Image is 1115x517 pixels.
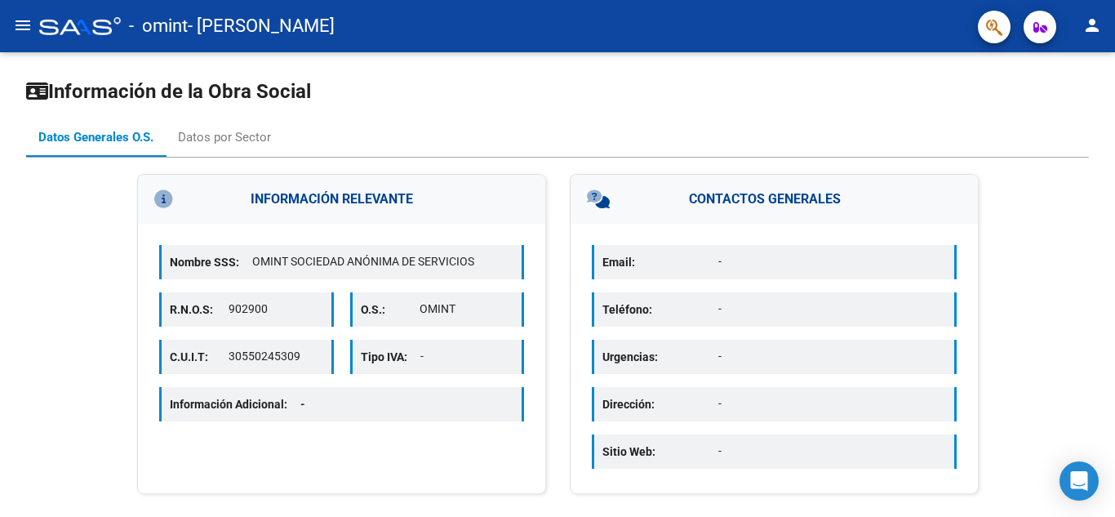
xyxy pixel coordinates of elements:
[129,8,188,44] span: - omint
[170,253,252,271] p: Nombre SSS:
[1059,461,1099,501] div: Open Intercom Messenger
[602,395,718,413] p: Dirección:
[38,128,153,146] div: Datos Generales O.S.
[602,443,718,461] p: Sitio Web:
[26,78,1089,105] h1: Información de la Obra Social
[1082,16,1102,35] mat-icon: person
[571,175,978,224] h3: CONTACTOS GENERALES
[420,348,514,365] p: -
[361,348,420,366] p: Tipo IVA:
[718,253,946,270] p: -
[602,301,718,319] p: Teléfono:
[718,395,946,412] p: -
[420,301,513,318] p: OMINT
[170,395,318,413] p: Información Adicional:
[229,301,322,318] p: 902900
[602,348,718,366] p: Urgencias:
[718,348,946,365] p: -
[188,8,335,44] span: - [PERSON_NAME]
[602,253,718,271] p: Email:
[178,128,271,146] div: Datos por Sector
[718,301,946,318] p: -
[229,348,322,365] p: 30550245309
[13,16,33,35] mat-icon: menu
[361,301,420,319] p: O.S.:
[170,301,229,319] p: R.N.O.S:
[300,398,305,411] span: -
[138,175,545,224] h3: INFORMACIÓN RELEVANTE
[170,348,229,366] p: C.U.I.T:
[718,443,946,460] p: -
[252,253,513,270] p: OMINT SOCIEDAD ANÓNIMA DE SERVICIOS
